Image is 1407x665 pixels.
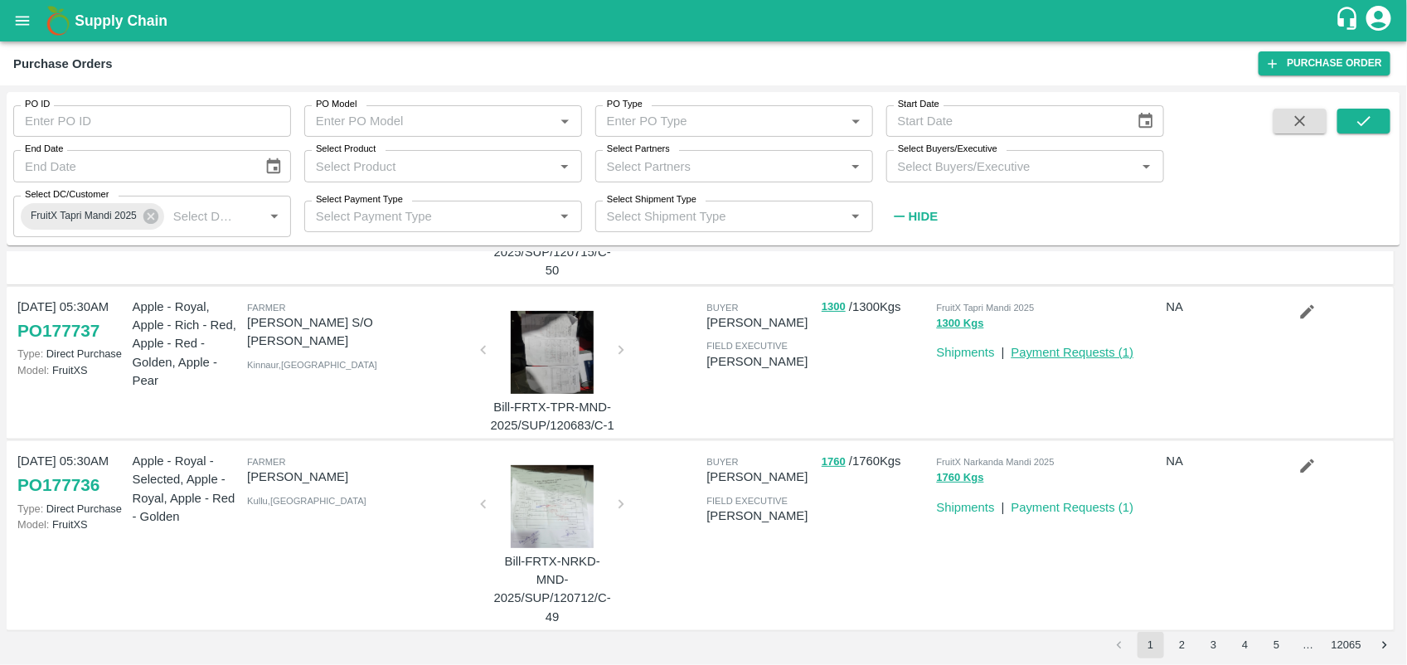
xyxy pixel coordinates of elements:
p: Apple - Royal, Apple - Rich - Red, Apple - Red - Golden, Apple - Pear [133,298,241,390]
p: NA [1167,298,1275,316]
button: open drawer [3,2,41,40]
span: field executive [706,496,788,506]
input: Select Shipment Type [600,206,819,227]
p: [DATE] 05:30AM [17,298,126,316]
label: Select DC/Customer [25,188,109,201]
span: Farmer [247,457,285,467]
span: Farmer [247,303,285,313]
span: FruitX Tapri Mandi 2025 [937,303,1035,313]
input: End Date [13,150,251,182]
p: [PERSON_NAME] S/O [PERSON_NAME] [247,313,470,351]
input: Select DC/Customer [167,206,237,227]
div: | [995,492,1005,517]
button: Open [554,110,575,132]
a: Payment Requests (1) [1012,501,1134,514]
div: customer-support [1335,6,1364,36]
span: Model: [17,364,49,376]
button: Hide [886,202,943,231]
button: 1760 Kgs [937,468,984,488]
p: FruitXS [17,362,126,378]
input: Select Buyers/Executive [891,155,1132,177]
div: Purchase Orders [13,53,113,75]
p: [PERSON_NAME] [706,507,815,525]
input: Enter PO Type [600,110,841,132]
p: [PERSON_NAME] [706,313,815,332]
input: Start Date [886,105,1124,137]
label: PO Model [316,98,357,111]
nav: pagination navigation [1104,632,1400,658]
span: Model: [17,518,49,531]
label: Select Buyers/Executive [898,143,997,156]
a: Shipments [937,501,995,514]
button: 1300 [822,298,846,317]
a: Shipments [937,346,995,359]
p: NA [1167,452,1275,470]
span: Kullu , [GEOGRAPHIC_DATA] [247,496,366,506]
img: logo [41,4,75,37]
div: … [1295,638,1322,653]
a: PO177736 [17,470,99,500]
p: FruitXS [17,517,126,532]
p: / 1760 Kgs [822,452,930,471]
span: Type: [17,502,43,515]
button: Open [845,110,866,132]
span: Type: [17,347,43,360]
button: Choose date [1130,105,1162,137]
button: page 1 [1138,632,1164,658]
p: [PERSON_NAME] [247,468,470,486]
button: Go to page 3 [1201,632,1227,658]
label: Select Partners [607,143,670,156]
a: PO177737 [17,316,99,346]
label: PO ID [25,98,50,111]
b: Supply Chain [75,12,167,29]
button: Open [554,206,575,227]
span: FruitX Tapri Mandi 2025 [21,207,147,225]
label: Select Payment Type [316,193,403,206]
input: Enter PO ID [13,105,291,137]
button: Open [264,206,285,227]
label: Start Date [898,98,939,111]
button: Go to page 4 [1232,632,1259,658]
label: PO Type [607,98,643,111]
p: Bill-FRTX-TPR-MND-2025/SUP/120683/C-1 [490,398,614,435]
a: Payment Requests (1) [1012,346,1134,359]
p: Apple - Royal - Selected, Apple - Royal, Apple - Red - Golden [133,452,241,526]
div: FruitX Tapri Mandi 2025 [21,203,164,230]
p: / 1300 Kgs [822,298,930,317]
p: Bill-FRTX-NRKD-MND-2025/SUP/120712/C-49 [490,552,614,626]
a: Supply Chain [75,9,1335,32]
input: Select Product [309,155,550,177]
span: buyer [706,303,738,313]
button: Go to page 12065 [1327,632,1366,658]
input: Select Partners [600,155,841,177]
span: FruitX Narkanda Mandi 2025 [937,457,1055,467]
button: Open [845,206,866,227]
button: Choose date [258,151,289,182]
label: Select Shipment Type [607,193,696,206]
button: Go to page 5 [1264,632,1290,658]
input: Enter PO Model [309,110,550,132]
p: [PERSON_NAME] [706,468,815,486]
span: field executive [706,341,788,351]
p: [PERSON_NAME] [706,352,815,371]
button: Open [845,156,866,177]
span: Kinnaur , [GEOGRAPHIC_DATA] [247,360,377,370]
p: Direct Purchase [17,501,126,517]
button: Go to next page [1371,632,1398,658]
button: Open [554,156,575,177]
label: Select Product [316,143,376,156]
label: End Date [25,143,63,156]
input: Select Payment Type [309,206,528,227]
button: Go to page 2 [1169,632,1196,658]
span: buyer [706,457,738,467]
p: [DATE] 05:30AM [17,452,126,470]
div: account of current user [1364,3,1394,38]
button: 1300 Kgs [937,314,984,333]
a: Purchase Order [1259,51,1390,75]
strong: Hide [909,210,938,223]
button: Open [1136,156,1157,177]
p: Direct Purchase [17,346,126,362]
button: 1760 [822,453,846,472]
div: | [995,337,1005,362]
